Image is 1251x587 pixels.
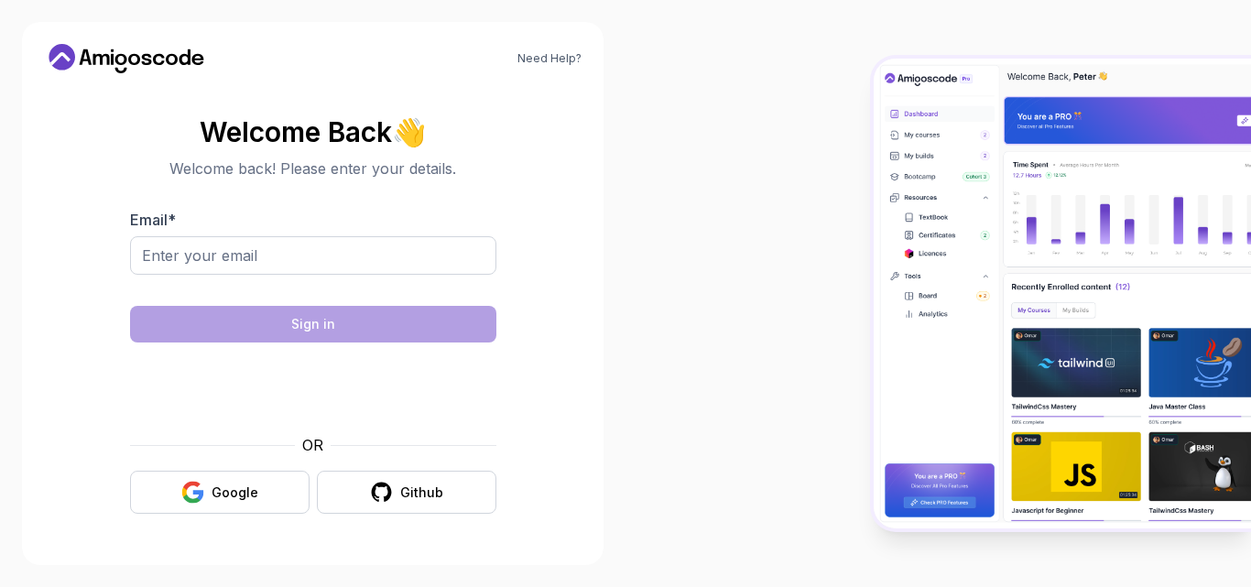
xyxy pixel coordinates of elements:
button: Github [317,471,496,514]
button: Google [130,471,310,514]
iframe: Widget containing checkbox for hCaptcha security challenge [175,353,451,423]
button: Sign in [130,306,496,342]
h2: Welcome Back [130,117,496,147]
div: Google [212,484,258,502]
img: Amigoscode Dashboard [874,59,1251,528]
div: Sign in [291,315,335,333]
a: Need Help? [517,51,582,66]
div: Github [400,484,443,502]
label: Email * [130,211,176,229]
span: 👋 [390,114,429,150]
p: OR [302,434,323,456]
p: Welcome back! Please enter your details. [130,158,496,179]
input: Enter your email [130,236,496,275]
a: Home link [44,44,209,73]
